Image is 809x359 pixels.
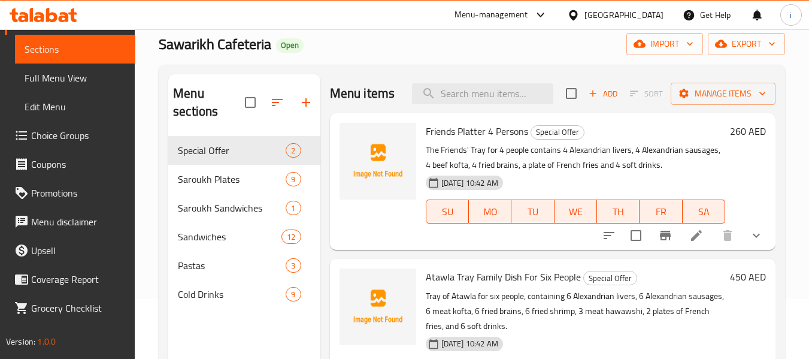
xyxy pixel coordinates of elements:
[531,125,584,139] span: Special Offer
[6,334,35,349] span: Version:
[330,85,395,102] h2: Menu items
[622,85,671,103] span: Select section first
[25,42,126,56] span: Sections
[178,172,286,186] span: Saroukh Plates
[276,38,304,53] div: Open
[431,203,464,221] span: SU
[159,31,271,58] span: Sawarikh Cafeteria
[426,289,725,334] p: Tray of Atawla for six people, containing 6 Alexandrian livers, 6 Alexandrian sausages, 6 meat ko...
[713,221,742,250] button: delete
[5,121,135,150] a: Choice Groups
[286,172,301,186] div: items
[587,87,619,101] span: Add
[426,200,469,224] button: SU
[340,123,416,200] img: Friends Platter 4 Persons
[282,231,300,243] span: 12
[584,271,637,285] span: Special Offer
[168,136,320,165] div: Special Offer2
[286,145,300,156] span: 2
[263,88,292,117] span: Sort sections
[37,334,56,349] span: 1.0.0
[286,258,301,273] div: items
[680,86,766,101] span: Manage items
[5,236,135,265] a: Upsell
[340,269,416,345] img: Atawla Tray Family Dish For Six People
[5,207,135,236] a: Menu disclaimer
[168,222,320,251] div: Sandwiches12
[749,228,763,243] svg: Show Choices
[426,122,528,140] span: Friends Platter 4 Persons
[286,201,301,215] div: items
[276,40,304,50] span: Open
[555,200,597,224] button: WE
[168,194,320,222] div: Saroukh Sandwiches1
[5,150,135,179] a: Coupons
[15,92,135,121] a: Edit Menu
[286,289,300,300] span: 9
[5,294,135,322] a: Grocery Checklist
[730,123,766,140] h6: 260 AED
[595,221,623,250] button: sort-choices
[584,8,663,22] div: [GEOGRAPHIC_DATA]
[437,338,503,349] span: [DATE] 10:42 AM
[426,268,581,286] span: Atawla Tray Family Dish For Six People
[5,265,135,294] a: Coverage Report
[168,131,320,313] nav: Menu sections
[531,125,584,140] div: Special Offer
[623,223,649,248] span: Select to update
[15,64,135,92] a: Full Menu View
[790,8,792,22] span: i
[602,203,635,221] span: TH
[286,143,301,158] div: items
[584,85,622,103] span: Add item
[671,83,775,105] button: Manage items
[689,228,704,243] a: Edit menu item
[168,280,320,309] div: Cold Drinks9
[412,83,553,104] input: search
[31,301,126,315] span: Grocery Checklist
[178,230,281,244] span: Sandwiches
[25,99,126,114] span: Edit Menu
[730,269,766,285] h6: 450 AED
[286,203,300,214] span: 1
[626,33,703,55] button: import
[178,287,286,301] span: Cold Drinks
[687,203,720,221] span: SA
[31,128,126,143] span: Choice Groups
[178,201,286,215] span: Saroukh Sandwiches
[583,271,637,285] div: Special Offer
[651,221,680,250] button: Branch-specific-item
[31,157,126,171] span: Coupons
[238,90,263,115] span: Select all sections
[178,258,286,273] span: Pastas
[597,200,640,224] button: TH
[168,165,320,194] div: Saroukh Plates9
[636,37,693,52] span: import
[455,8,528,22] div: Menu-management
[516,203,549,221] span: TU
[717,37,775,52] span: export
[178,143,286,158] span: Special Offer
[437,177,503,189] span: [DATE] 10:42 AM
[426,143,725,173] p: The Friends' Tray for 4 people contains 4 Alexandrian livers, 4 Alexandrian sausages, 4 beef koft...
[292,88,320,117] button: Add section
[168,251,320,280] div: Pastas3
[742,221,771,250] button: show more
[286,287,301,301] div: items
[644,203,677,221] span: FR
[286,260,300,271] span: 3
[281,230,301,244] div: items
[5,179,135,207] a: Promotions
[474,203,507,221] span: MO
[708,33,785,55] button: export
[25,71,126,85] span: Full Menu View
[584,85,622,103] button: Add
[559,203,592,221] span: WE
[511,200,554,224] button: TU
[15,35,135,64] a: Sections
